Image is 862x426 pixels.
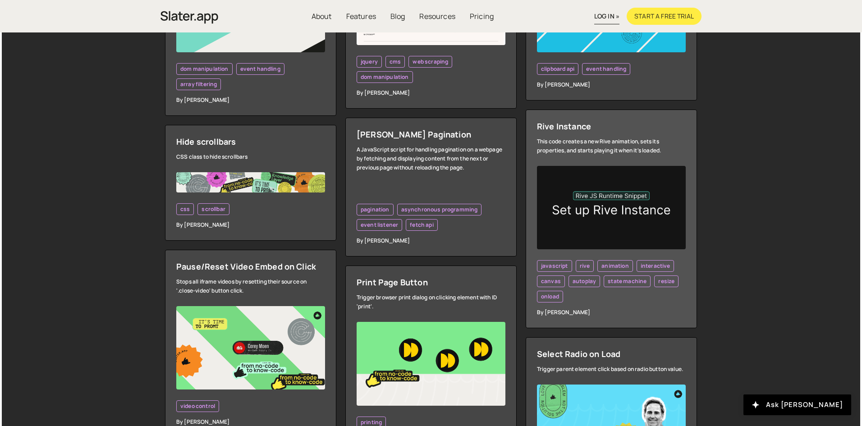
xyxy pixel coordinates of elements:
[641,262,670,270] span: interactive
[410,221,433,229] span: fetch api
[743,394,851,415] button: Ask [PERSON_NAME]
[176,152,325,161] div: CSS class to hide scrollbars
[176,172,325,192] img: Frame%20482.jpg
[627,8,702,25] a: Start a free trial
[160,6,218,26] a: home
[357,277,505,288] div: Print Page Button
[361,206,390,213] span: pagination
[390,58,401,65] span: cms
[160,9,218,26] img: Slater is an modern coding environment with an inbuilt AI tool. Get custom code quickly with no c...
[537,137,686,155] div: This code creates a new Rive animation, sets its properties, and starts playing it when it's loaded.
[202,206,225,213] span: scrollbar
[180,403,215,410] span: video control
[383,8,413,25] a: Blog
[541,262,568,270] span: javascript
[180,65,229,73] span: dom manipulation
[594,9,619,24] a: log in »
[413,58,448,65] span: web scraping
[361,221,398,229] span: event listener
[573,278,596,285] span: autoplay
[361,58,378,65] span: jquery
[541,278,561,285] span: canvas
[240,65,280,73] span: event handling
[176,306,325,390] img: YT%20-%20Thumb%20(7).png
[180,206,190,213] span: css
[526,110,697,329] a: Rive Instance This code creates a new Rive animation, sets its properties, and starts playing it ...
[361,73,409,81] span: dom manipulation
[537,121,686,132] div: Rive Instance
[357,145,505,172] div: A JavaScript script for handling pagination on a webpage by fetching and displaying content from ...
[345,118,517,257] a: [PERSON_NAME] Pagination A JavaScript script for handling pagination on a webpage by fetching and...
[586,65,626,73] span: event handling
[412,8,462,25] a: Resources
[463,8,501,25] a: Pricing
[401,206,478,213] span: asynchronous programming
[357,129,505,140] div: [PERSON_NAME] Pagination
[537,166,686,250] img: setupRive.png
[339,8,383,25] a: Features
[304,8,339,25] a: About
[357,236,505,245] div: By [PERSON_NAME]
[537,365,686,374] div: Trigger parent element click based on radio button value.
[165,125,336,241] a: Hide scrollbars CSS class to hide scrollbars css scrollbar By [PERSON_NAME]
[176,136,325,147] div: Hide scrollbars
[357,293,505,311] div: Trigger browser print dialog on clicking element with ID 'print'.
[361,419,382,426] span: printing
[357,322,505,406] img: YT%20-%20Thumb%20(12).png
[176,277,325,295] div: Stops all iframe videos by resetting their source on '.close-video' button click.
[658,278,674,285] span: resize
[580,262,590,270] span: rive
[176,261,325,272] div: Pause/Reset Video Embed on Click
[537,308,686,317] div: By [PERSON_NAME]
[180,81,217,88] span: array filtering
[537,80,686,89] div: By [PERSON_NAME]
[608,278,646,285] span: state machine
[357,88,505,97] div: By [PERSON_NAME]
[541,65,574,73] span: clipboard api
[176,96,325,105] div: By [PERSON_NAME]
[601,262,628,270] span: animation
[176,220,325,229] div: By [PERSON_NAME]
[541,293,559,300] span: onload
[537,348,686,359] div: Select Radio on Load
